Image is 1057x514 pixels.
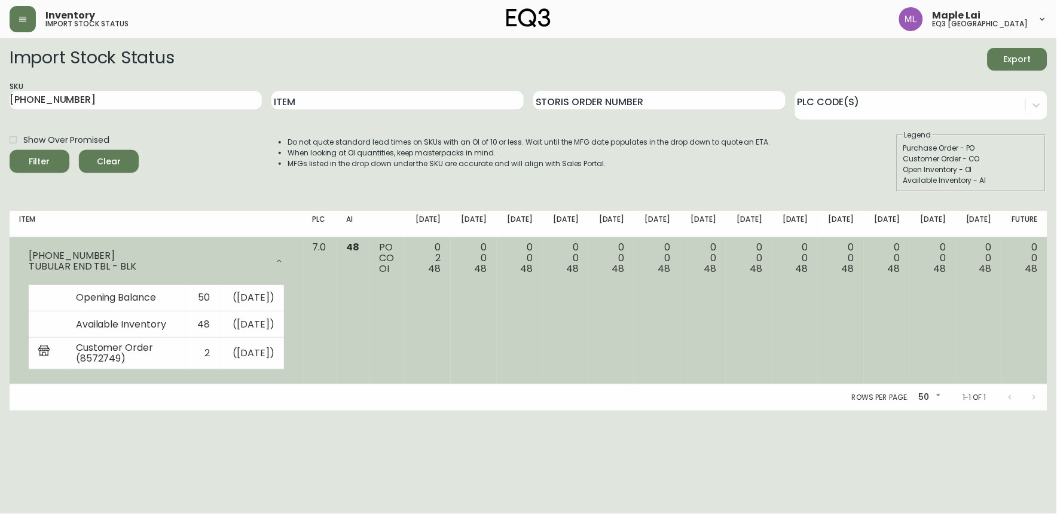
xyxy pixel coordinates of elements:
[23,134,109,146] span: Show Over Promised
[903,175,1040,186] div: Available Inventory - AI
[680,211,726,237] th: [DATE]
[988,48,1047,71] button: Export
[405,211,451,237] th: [DATE]
[19,242,294,280] div: [PHONE_NUMBER]TUBULAR END TBL - BLK
[644,242,671,274] div: 0 0
[506,242,533,274] div: 0 0
[842,262,854,276] span: 48
[903,154,1040,164] div: Customer Order - CO
[219,285,284,311] td: ( [DATE] )
[497,211,543,237] th: [DATE]
[29,250,267,261] div: [PHONE_NUMBER]
[520,262,533,276] span: 48
[219,338,284,369] td: ( [DATE] )
[910,211,956,237] th: [DATE]
[288,137,771,148] li: Do not quote standard lead times on SKUs with an OI of 10 or less. Wait until the MFG date popula...
[933,262,946,276] span: 48
[903,164,1040,175] div: Open Inventory - OI
[1011,242,1038,274] div: 0 0
[919,242,946,274] div: 0 0
[66,338,186,369] td: Customer Order (8572749)
[10,48,174,71] h2: Import Stock Status
[796,262,808,276] span: 48
[690,242,717,274] div: 0 0
[888,262,900,276] span: 48
[873,242,900,274] div: 0 0
[542,211,588,237] th: [DATE]
[588,211,634,237] th: [DATE]
[475,262,487,276] span: 48
[772,211,818,237] th: [DATE]
[997,52,1038,67] span: Export
[186,338,219,369] td: 2
[66,285,186,311] td: Opening Balance
[1025,262,1038,276] span: 48
[38,345,50,359] img: retail_report.svg
[219,311,284,338] td: ( [DATE] )
[88,154,129,169] span: Clear
[506,8,551,27] img: logo
[781,242,808,274] div: 0 0
[10,211,303,237] th: Item
[288,158,771,169] li: MFGs listed in the drop down under the SKU are accurate and will align with Sales Portal.
[979,262,992,276] span: 48
[965,242,992,274] div: 0 0
[45,20,129,27] h5: import stock status
[914,388,943,408] div: 50
[612,262,625,276] span: 48
[379,242,395,274] div: PO CO
[899,7,923,31] img: 61e28cffcf8cc9f4e300d877dd684943
[598,242,625,274] div: 0 0
[451,211,497,237] th: [DATE]
[818,211,864,237] th: [DATE]
[704,262,716,276] span: 48
[963,392,986,403] p: 1-1 of 1
[1001,211,1047,237] th: Future
[66,311,186,338] td: Available Inventory
[288,148,771,158] li: When looking at OI quantities, keep masterpacks in mind.
[79,150,139,173] button: Clear
[933,20,1028,27] h5: eq3 [GEOGRAPHIC_DATA]
[750,262,762,276] span: 48
[186,311,219,338] td: 48
[429,262,441,276] span: 48
[379,262,389,276] span: OI
[337,211,369,237] th: AI
[852,392,909,403] p: Rows per page:
[460,242,487,274] div: 0 0
[552,242,579,274] div: 0 0
[726,211,772,237] th: [DATE]
[827,242,854,274] div: 0 0
[634,211,680,237] th: [DATE]
[303,237,337,385] td: 7.0
[658,262,671,276] span: 48
[45,11,95,20] span: Inventory
[414,242,441,274] div: 0 2
[566,262,579,276] span: 48
[346,240,359,254] span: 48
[303,211,337,237] th: PLC
[29,261,267,272] div: TUBULAR END TBL - BLK
[186,285,219,311] td: 50
[864,211,910,237] th: [DATE]
[10,150,69,173] button: Filter
[735,242,762,274] div: 0 0
[955,211,1001,237] th: [DATE]
[903,143,1040,154] div: Purchase Order - PO
[933,11,981,20] span: Maple Lai
[903,130,933,140] legend: Legend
